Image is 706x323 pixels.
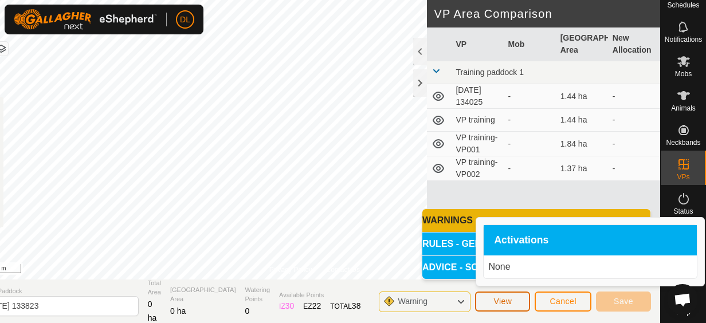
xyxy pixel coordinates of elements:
[14,9,157,30] img: Gallagher Logo
[667,284,698,315] div: Open chat
[671,105,696,112] span: Animals
[170,306,186,316] span: 0 ha
[494,235,548,246] span: Activations
[456,68,524,77] span: Training paddock 1
[556,109,608,132] td: 1.44 ha
[245,306,250,316] span: 0
[422,209,650,232] p-accordion-header: WARNINGS
[422,216,473,225] span: WARNINGS
[422,256,650,279] p-accordion-header: ADVICE - SCHEDULED MOVES
[279,300,294,312] div: IZ
[508,114,551,126] div: -
[422,233,650,255] p-accordion-header: RULES - GENERAL
[451,27,503,61] th: VP
[673,208,693,215] span: Status
[504,27,556,61] th: Mob
[661,288,706,320] a: Help
[148,278,161,297] span: Total Area
[608,84,660,109] td: -
[608,109,660,132] td: -
[398,297,427,306] span: Warning
[608,132,660,156] td: -
[667,2,699,9] span: Schedules
[434,7,660,21] h2: VP Area Comparison
[493,297,512,306] span: View
[451,109,503,132] td: VP training
[556,156,608,181] td: 1.37 ha
[508,90,551,103] div: -
[422,263,558,272] span: ADVICE - SCHEDULED MOVES
[556,84,608,109] td: 1.44 ha
[666,139,700,146] span: Neckbands
[608,27,660,61] th: New Allocation
[422,239,507,249] span: RULES - GENERAL
[451,84,503,109] td: [DATE] 134025
[303,300,321,312] div: EZ
[535,292,591,312] button: Cancel
[352,301,361,310] span: 38
[451,156,503,181] td: VP training-VP002
[330,300,360,312] div: TOTAL
[269,265,312,275] a: Privacy Policy
[508,163,551,175] div: -
[180,14,190,26] span: DL
[614,297,633,306] span: Save
[508,138,551,150] div: -
[475,292,530,312] button: View
[675,70,692,77] span: Mobs
[596,292,651,312] button: Save
[676,309,691,316] span: Help
[608,156,660,181] td: -
[312,301,321,310] span: 22
[451,132,503,156] td: VP training-VP001
[170,285,236,304] span: [GEOGRAPHIC_DATA] Area
[245,285,270,304] span: Watering Points
[285,301,295,310] span: 30
[488,260,692,274] p: None
[677,174,689,180] span: VPs
[556,132,608,156] td: 1.84 ha
[550,297,576,306] span: Cancel
[279,290,360,300] span: Available Points
[665,36,702,43] span: Notifications
[326,265,360,275] a: Contact Us
[148,300,157,322] span: 0 ha
[556,27,608,61] th: [GEOGRAPHIC_DATA] Area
